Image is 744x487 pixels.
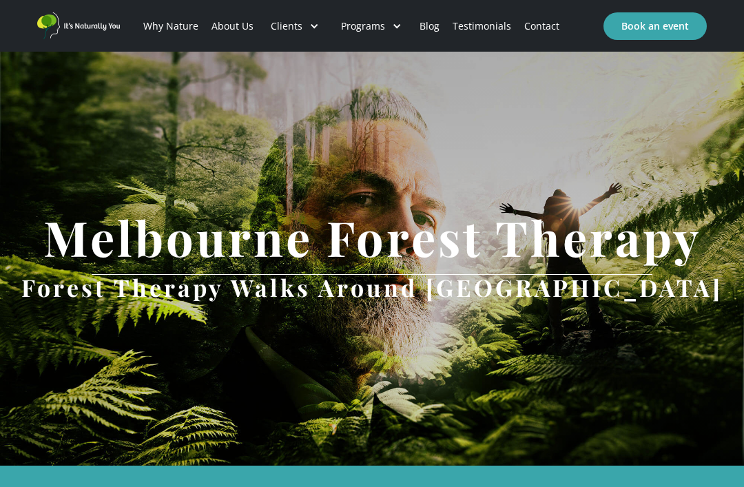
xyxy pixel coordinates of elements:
div: Programs [341,19,385,33]
a: Blog [413,3,446,50]
h1: Melbourne Forest Therapy [23,211,722,264]
div: Programs [330,3,413,50]
div: Clients [260,3,330,50]
a: Testimonials [446,3,518,50]
div: Clients [271,19,302,33]
a: home [37,12,120,39]
a: Book an event [603,12,707,40]
a: Why Nature [136,3,205,50]
h2: Forest Therapy walks around [GEOGRAPHIC_DATA] [21,275,723,300]
a: About Us [205,3,260,50]
a: Contact [518,3,566,50]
